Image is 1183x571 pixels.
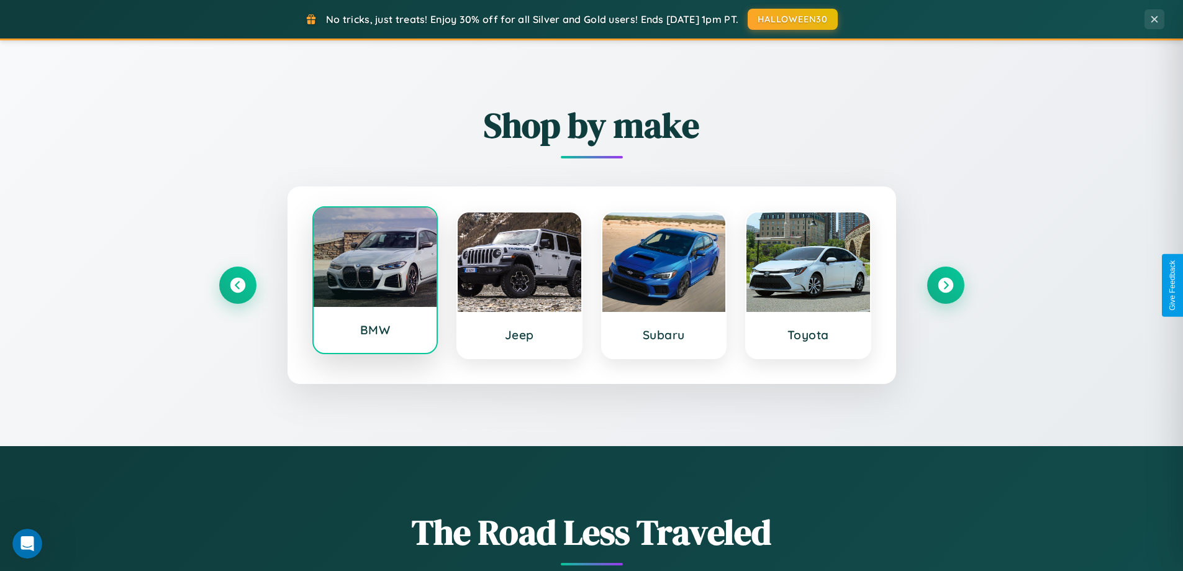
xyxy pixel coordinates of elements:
iframe: Intercom live chat [12,529,42,559]
h2: Shop by make [219,101,964,149]
button: HALLOWEEN30 [748,9,838,30]
h1: The Road Less Traveled [219,508,964,556]
div: Give Feedback [1168,260,1177,311]
h3: Jeep [470,327,569,342]
h3: Subaru [615,327,714,342]
span: No tricks, just treats! Enjoy 30% off for all Silver and Gold users! Ends [DATE] 1pm PT. [326,13,738,25]
h3: BMW [326,322,425,337]
h3: Toyota [759,327,858,342]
